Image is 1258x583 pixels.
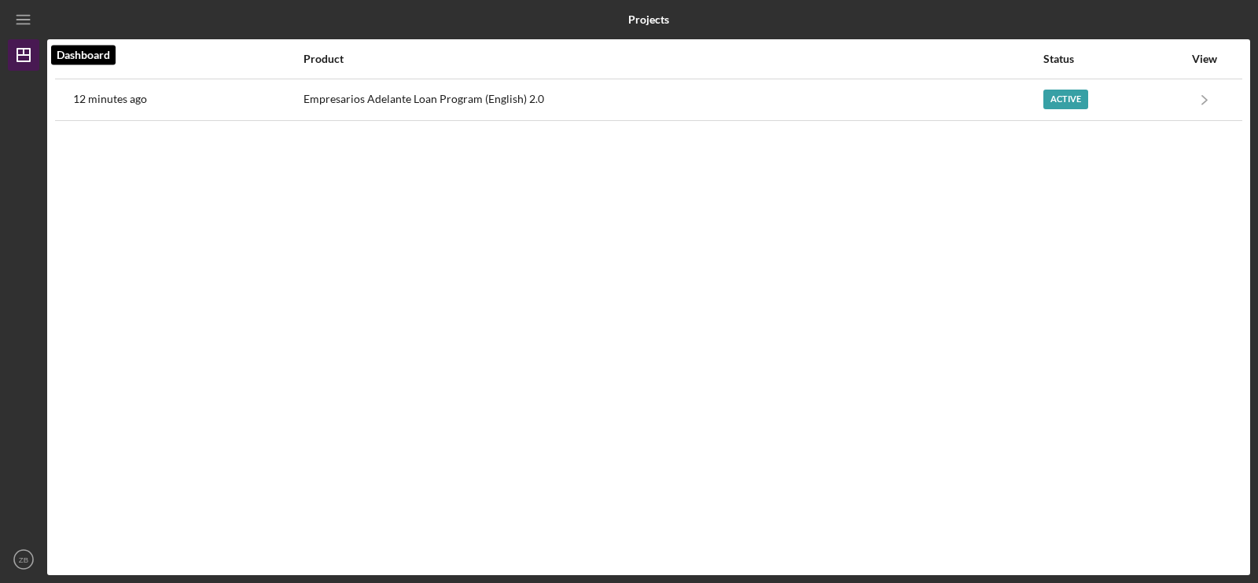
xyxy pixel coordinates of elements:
[73,93,147,105] time: 2025-09-25 21:33
[73,53,302,65] div: Activity
[8,544,39,575] button: ZB
[1043,90,1088,109] div: Active
[1043,53,1183,65] div: Status
[303,80,1042,119] div: Empresarios Adelante Loan Program (English) 2.0
[628,13,669,26] b: Projects
[19,555,28,564] text: ZB
[303,53,1042,65] div: Product
[1185,53,1224,65] div: View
